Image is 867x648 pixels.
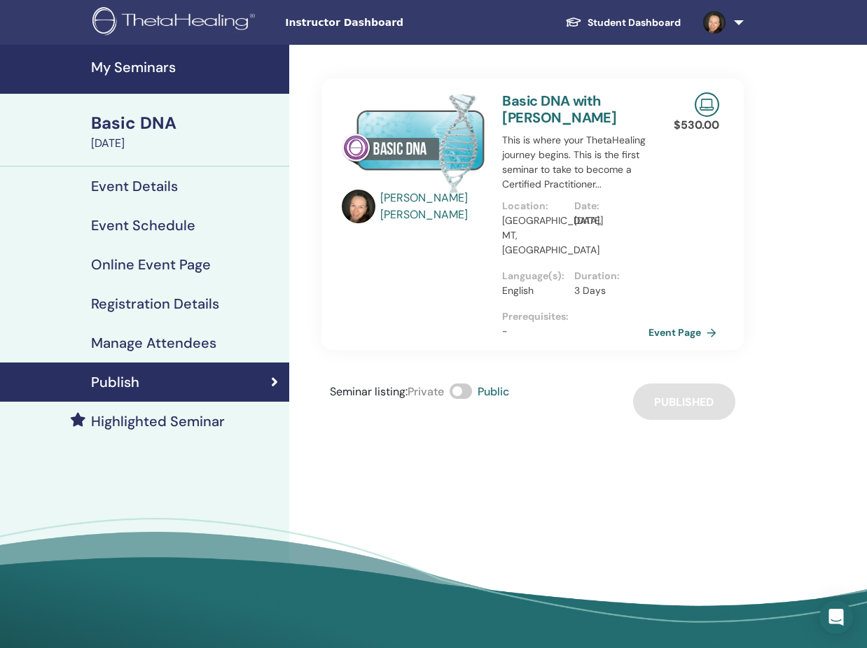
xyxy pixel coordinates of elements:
[91,256,211,273] h4: Online Event Page
[478,384,509,399] span: Public
[502,199,566,213] p: Location :
[330,384,408,399] span: Seminar listing :
[574,269,638,283] p: Duration :
[91,59,281,76] h4: My Seminars
[91,178,178,195] h4: Event Details
[574,199,638,213] p: Date :
[91,374,139,390] h4: Publish
[674,117,719,134] p: $ 530.00
[554,10,692,36] a: Student Dashboard
[91,217,195,234] h4: Event Schedule
[91,111,281,135] div: Basic DNA
[91,334,216,351] h4: Manage Attendees
[565,16,582,28] img: graduation-cap-white.svg
[502,92,616,127] a: Basic DNA with [PERSON_NAME]
[819,600,853,634] div: Open Intercom Messenger
[574,213,638,228] p: [DATE]
[703,11,726,34] img: default.jpg
[648,322,722,343] a: Event Page
[502,283,566,298] p: English
[92,7,260,38] img: logo.png
[502,133,646,192] p: This is where your ThetaHealing journey begins. This is the first seminar to take to become a Cer...
[502,269,566,283] p: Language(s) :
[380,190,488,223] a: [PERSON_NAME] [PERSON_NAME]
[695,92,719,117] img: Live Online Seminar
[342,190,375,223] img: default.jpg
[574,283,638,298] p: 3 Days
[91,135,281,152] div: [DATE]
[502,309,646,324] p: Prerequisites :
[342,92,486,194] img: Basic DNA
[408,384,444,399] span: Private
[502,324,646,339] p: -
[91,295,219,312] h4: Registration Details
[285,15,495,30] span: Instructor Dashboard
[91,413,225,430] h4: Highlighted Seminar
[502,213,566,258] p: [GEOGRAPHIC_DATA], MT, [GEOGRAPHIC_DATA]
[83,111,289,152] a: Basic DNA[DATE]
